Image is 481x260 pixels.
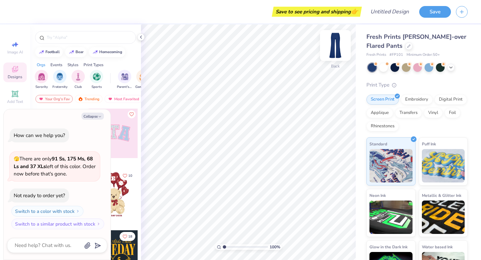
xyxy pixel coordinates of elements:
[56,73,63,81] img: Fraternity Image
[366,121,399,131] div: Rhinestones
[369,192,386,199] span: Neon Ink
[366,52,386,58] span: Fresh Prints
[14,192,65,199] div: Not ready to order yet?
[322,32,349,59] img: Back
[75,95,103,103] div: Trending
[45,50,60,54] div: football
[366,108,393,118] div: Applique
[407,52,440,58] span: Minimum Order: 50 +
[108,97,113,101] img: most_fav.gif
[422,243,453,250] span: Water based Ink
[369,201,413,234] img: Neon Ink
[92,85,102,90] span: Sports
[71,70,85,90] div: filter for Club
[14,155,96,177] span: There are only left of this color. Order now before that's gone.
[38,97,44,101] img: most_fav.gif
[8,74,22,80] span: Designs
[39,50,44,54] img: trend_line.gif
[93,73,101,81] img: Sports Image
[274,7,360,17] div: Save to see pricing and shipping
[369,149,413,182] img: Standard
[65,47,87,57] button: bear
[35,47,63,57] button: football
[135,85,151,90] span: Game Day
[366,95,399,105] div: Screen Print
[35,70,48,90] div: filter for Sorority
[135,70,151,90] button: filter button
[422,192,461,199] span: Metallic & Glitter Ink
[117,70,132,90] button: filter button
[35,85,48,90] span: Sorority
[389,52,403,58] span: # FP101
[369,140,387,147] span: Standard
[395,108,422,118] div: Transfers
[99,50,122,54] div: homecoming
[52,70,67,90] div: filter for Fraternity
[120,232,135,241] button: Like
[7,99,23,104] span: Add Text
[11,219,104,229] button: Switch to a similar product with stock
[35,95,73,103] div: Your Org's Fav
[90,70,103,90] div: filter for Sports
[331,63,340,69] div: Back
[90,70,103,90] button: filter button
[270,244,280,250] span: 100 %
[120,171,135,180] button: Like
[7,49,23,55] span: Image AI
[37,62,45,68] div: Orgs
[422,149,465,182] img: Puff Ink
[84,62,104,68] div: Print Types
[365,5,414,18] input: Untitled Design
[424,108,443,118] div: Vinyl
[366,33,466,50] span: Fresh Prints [PERSON_NAME]-over Flared Pants
[117,85,132,90] span: Parent's Weekend
[89,47,125,57] button: homecoming
[128,235,132,238] span: 18
[71,70,85,90] button: filter button
[74,85,82,90] span: Club
[11,206,84,217] button: Switch to a color with stock
[422,201,465,234] img: Metallic & Glitter Ink
[139,73,147,81] img: Game Day Image
[52,70,67,90] button: filter button
[97,222,101,226] img: Switch to a similar product with stock
[128,110,136,118] button: Like
[366,81,468,89] div: Print Type
[445,108,460,118] div: Foil
[52,85,67,90] span: Fraternity
[93,50,98,54] img: trend_line.gif
[76,209,80,213] img: Switch to a color with stock
[121,73,129,81] img: Parent's Weekend Image
[74,73,82,81] img: Club Image
[369,243,408,250] span: Glow in the Dark Ink
[14,156,19,162] span: 🫣
[435,95,467,105] div: Digital Print
[14,155,93,170] strong: 91 Ss, 175 Ms, 68 Ls and 37 XLs
[82,113,104,120] button: Collapse
[35,70,48,90] button: filter button
[38,73,45,81] img: Sorority Image
[50,62,62,68] div: Events
[78,97,83,101] img: trending.gif
[401,95,433,105] div: Embroidery
[128,174,132,177] span: 10
[117,70,132,90] div: filter for Parent's Weekend
[422,140,436,147] span: Puff Ink
[75,50,84,54] div: bear
[14,132,65,139] div: How can we help you?
[105,95,142,103] div: Most Favorited
[67,62,78,68] div: Styles
[351,7,358,15] span: 👉
[419,6,451,18] button: Save
[69,50,74,54] img: trend_line.gif
[46,34,132,41] input: Try "Alpha"
[135,70,151,90] div: filter for Game Day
